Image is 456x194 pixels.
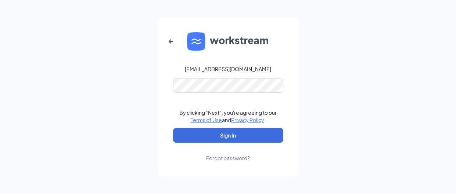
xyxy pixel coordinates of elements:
[206,154,250,162] div: Forgot password?
[231,117,264,123] a: Privacy Policy
[185,65,271,73] div: [EMAIL_ADDRESS][DOMAIN_NAME]
[187,32,269,51] img: WS logo and Workstream text
[191,117,222,123] a: Terms of Use
[173,128,283,143] button: Sign In
[179,109,277,124] div: By clicking "Next", you're agreeing to our and .
[162,33,180,50] button: ArrowLeftNew
[166,37,175,46] svg: ArrowLeftNew
[206,143,250,162] a: Forgot password?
